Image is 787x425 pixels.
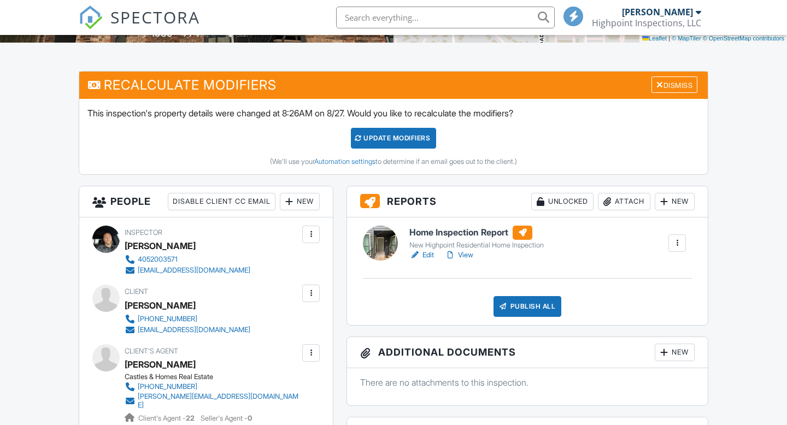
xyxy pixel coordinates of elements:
div: [PERSON_NAME] [622,7,693,17]
div: New Highpoint Residential Home Inspection [409,241,544,250]
span: Client [125,287,148,296]
a: View [445,250,473,261]
h3: Recalculate Modifiers [79,72,708,98]
a: © MapTiler [672,35,701,42]
div: Dismiss [651,76,697,93]
a: Edit [409,250,434,261]
div: UPDATE Modifiers [351,128,437,149]
div: Publish All [494,296,562,317]
strong: 22 [186,414,195,422]
div: [PERSON_NAME] [125,297,196,314]
h3: Reports [347,186,708,217]
a: [PHONE_NUMBER] [125,314,250,324]
div: Unlocked [531,193,594,210]
div: [EMAIL_ADDRESS][DOMAIN_NAME] [138,266,250,275]
a: [PERSON_NAME] [125,356,196,373]
div: Castles & Homes Real Estate [125,373,308,381]
div: This inspection's property details were changed at 8:26AM on 8/27. Would you like to recalculate ... [79,99,708,174]
img: The Best Home Inspection Software - Spectora [79,5,103,29]
span: Client's Agent [125,347,178,355]
div: [EMAIL_ADDRESS][DOMAIN_NAME] [138,326,250,334]
span: slab [236,30,248,38]
span: SPECTORA [110,5,200,28]
a: [PERSON_NAME][EMAIL_ADDRESS][DOMAIN_NAME] [125,392,299,410]
a: Leaflet [642,35,667,42]
span: | [668,35,670,42]
p: There are no attachments to this inspection. [360,376,695,388]
h3: People [79,186,333,217]
a: [EMAIL_ADDRESS][DOMAIN_NAME] [125,324,250,335]
h6: Home Inspection Report [409,226,544,240]
div: [PERSON_NAME] [125,238,196,254]
strong: 0 [248,414,252,422]
div: [PHONE_NUMBER] [138,382,197,391]
a: Automation settings [314,157,375,166]
div: Disable Client CC Email [168,193,275,210]
div: Highpoint Inspections, LLC [592,17,701,28]
div: (We'll use your to determine if an email goes out to the client.) [87,157,700,166]
a: © OpenStreetMap contributors [703,35,784,42]
div: [PHONE_NUMBER] [138,315,197,323]
div: Attach [598,193,650,210]
a: Home Inspection Report New Highpoint Residential Home Inspection [409,226,544,250]
span: Client's Agent - [138,414,196,422]
h3: Additional Documents [347,337,708,368]
span: Seller's Agent - [201,414,252,422]
span: Inspector [125,228,162,237]
a: 4052003571 [125,254,250,265]
div: [PERSON_NAME][EMAIL_ADDRESS][DOMAIN_NAME] [138,392,299,410]
div: New [280,193,320,210]
a: SPECTORA [79,15,200,38]
div: 4052003571 [138,255,178,264]
span: sq. ft. [201,30,216,38]
input: Search everything... [336,7,555,28]
a: [PHONE_NUMBER] [125,381,299,392]
div: New [655,344,695,361]
a: [EMAIL_ADDRESS][DOMAIN_NAME] [125,265,250,276]
div: New [655,193,695,210]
